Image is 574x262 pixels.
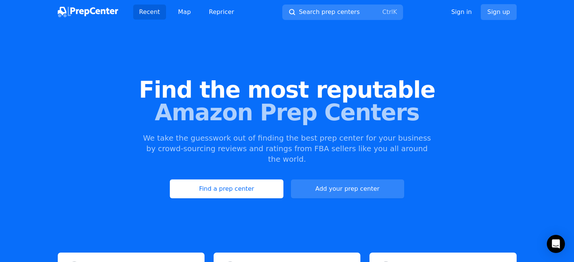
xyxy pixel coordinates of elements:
a: Sign up [481,4,516,20]
a: Repricer [203,5,240,20]
span: Search prep centers [299,8,360,17]
a: Map [172,5,197,20]
a: Find a prep center [170,179,283,198]
kbd: K [393,8,397,15]
a: Recent [133,5,166,20]
kbd: Ctrl [382,8,393,15]
div: Open Intercom Messenger [547,235,565,253]
a: Sign in [451,8,472,17]
img: PrepCenter [58,7,118,17]
button: Search prep centersCtrlK [282,5,403,20]
span: Amazon Prep Centers [12,101,562,124]
a: Add your prep center [291,179,404,198]
span: Find the most reputable [12,78,562,101]
p: We take the guesswork out of finding the best prep center for your business by crowd-sourcing rev... [142,133,432,164]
